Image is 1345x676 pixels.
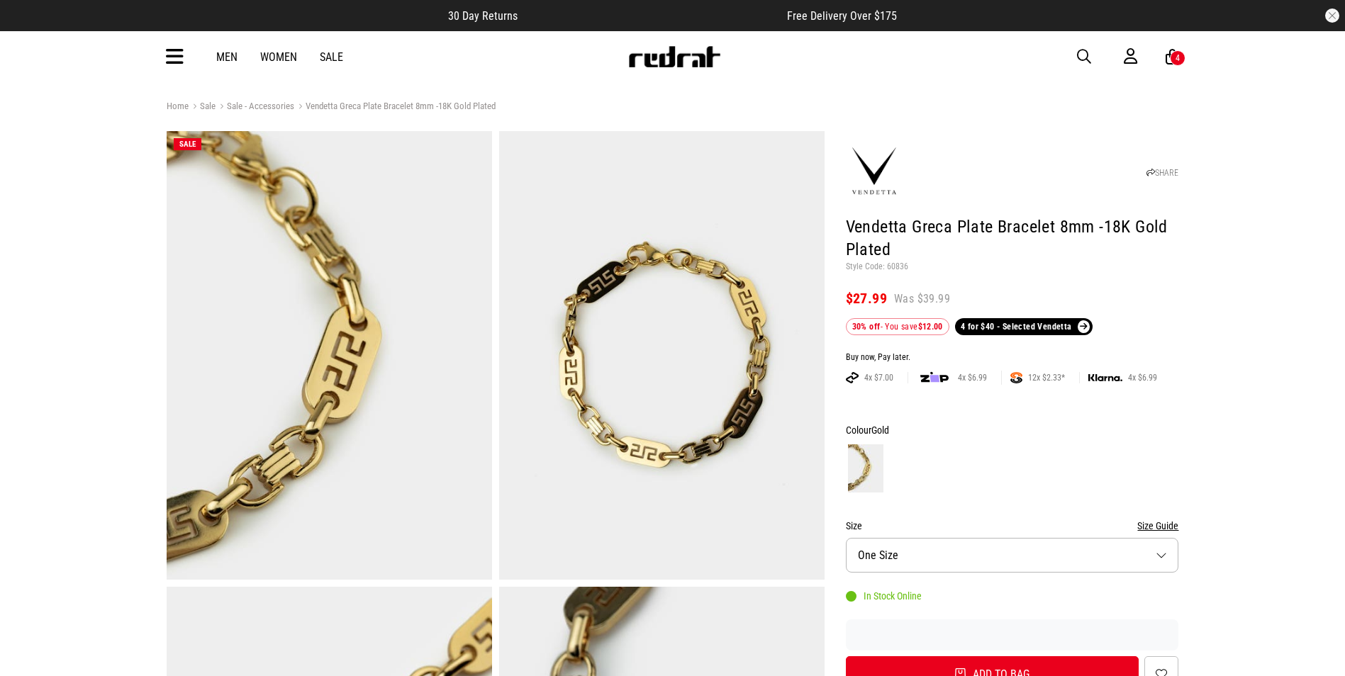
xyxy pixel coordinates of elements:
[871,424,889,436] span: Gold
[846,216,1179,261] h1: Vendetta Greca Plate Bracelet 8mm -18K Gold Plated
[846,422,1179,439] div: Colour
[1146,168,1178,178] a: SHARE
[1022,372,1071,383] span: 12x $2.33*
[846,590,922,602] div: In Stock Online
[260,50,297,64] a: Women
[846,352,1179,364] div: Buy now, Pay later.
[846,290,887,307] span: $27.99
[848,444,883,492] img: Gold
[859,372,899,383] span: 4x $7.00
[846,261,1179,273] p: Style Code: 60836
[858,548,898,562] span: One Size
[1088,374,1122,382] img: KLARNA
[189,101,216,114] a: Sale
[448,9,518,23] span: 30 Day Returns
[1176,53,1180,63] div: 4
[499,131,825,580] img: Vendetta Greca Plate Bracelet 8mm -18k Gold Plated in Gold
[627,46,721,67] img: Redrat logo
[320,50,343,64] a: Sale
[846,318,949,335] div: - You save
[952,372,993,383] span: 4x $6.99
[179,140,196,149] span: SALE
[167,131,492,580] img: Vendetta Greca Plate Bracelet 8mm -18k Gold Plated in Gold
[852,322,881,332] b: 30% off
[920,371,949,385] img: zip
[216,101,294,114] a: Sale - Accessories
[955,318,1093,335] a: 4 for $40 - Selected Vendetta
[846,628,1179,642] iframe: Customer reviews powered by Trustpilot
[546,9,759,23] iframe: Customer reviews powered by Trustpilot
[294,101,496,114] a: Vendetta Greca Plate Bracelet 8mm -18K Gold Plated
[1166,50,1179,64] a: 4
[787,9,897,23] span: Free Delivery Over $175
[1122,372,1163,383] span: 4x $6.99
[918,322,943,332] b: $12.00
[846,538,1179,573] button: One Size
[1010,372,1022,383] img: SPLITPAY
[894,291,950,307] span: Was $39.99
[846,372,859,383] img: AFTERPAY
[1137,517,1178,534] button: Size Guide
[846,143,903,200] img: Vendetta
[167,101,189,111] a: Home
[216,50,238,64] a: Men
[846,517,1179,534] div: Size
